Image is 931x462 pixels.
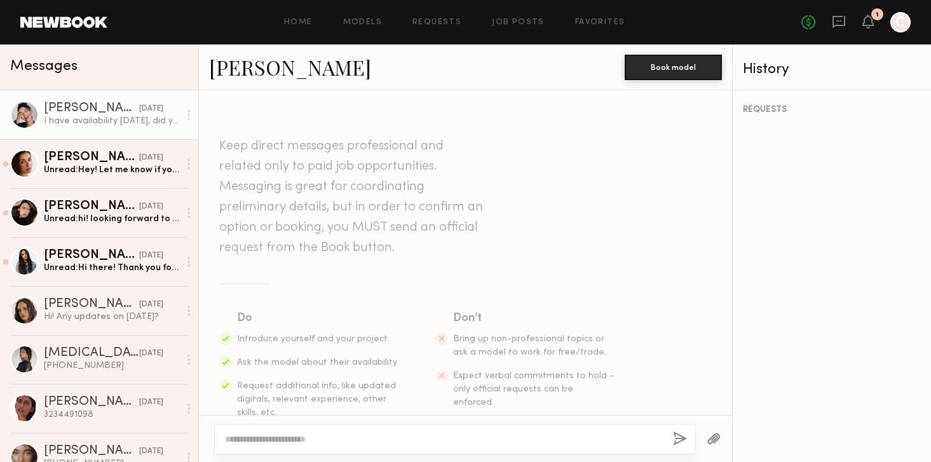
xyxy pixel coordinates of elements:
[219,136,486,258] header: Keep direct messages professional and related only to paid job opportunities. Messaging is great ...
[876,11,879,18] div: 1
[237,309,400,327] div: Do
[453,372,614,407] span: Expect verbal commitments to hold - only official requests can be enforced.
[453,335,606,357] span: Bring up non-professional topics or ask a model to work for free/trade.
[44,347,139,360] div: [MEDICAL_DATA][PERSON_NAME]
[412,18,461,27] a: Requests
[44,249,139,262] div: [PERSON_NAME]
[44,102,139,115] div: [PERSON_NAME]
[44,396,139,409] div: [PERSON_NAME]
[343,18,382,27] a: Models
[575,18,625,27] a: Favorites
[139,299,163,311] div: [DATE]
[44,311,179,323] div: Hi! Any updates on [DATE]?
[44,409,179,421] div: 3234491098
[44,298,139,311] div: [PERSON_NAME]
[139,250,163,262] div: [DATE]
[453,309,616,327] div: Don’t
[625,55,722,80] button: Book model
[139,348,163,360] div: [DATE]
[44,164,179,176] div: Unread: Hey! Let me know if you’re still looking for a model for [DATE] :)
[625,61,722,72] a: Book model
[743,105,921,114] div: REQUESTS
[44,151,139,164] div: [PERSON_NAME]
[139,152,163,164] div: [DATE]
[284,18,313,27] a: Home
[44,360,179,372] div: [PHONE_NUMBER]
[44,115,179,127] div: I have availability [DATE], did you still need a model?
[237,358,398,367] span: Ask the model about their availability.
[139,201,163,213] div: [DATE]
[209,53,371,81] a: [PERSON_NAME]
[139,445,163,458] div: [DATE]
[492,18,545,27] a: Job Posts
[44,262,179,274] div: Unread: Hi there! Thank you for reaching out. Can you share hours and usage of materials?
[890,12,911,32] a: C
[139,397,163,409] div: [DATE]
[44,445,139,458] div: [PERSON_NAME]
[237,382,396,417] span: Request additional info, like updated digitals, relevant experience, other skills, etc.
[237,335,390,343] span: Introduce yourself and your project.
[44,200,139,213] div: [PERSON_NAME]
[44,213,179,225] div: Unread: hi! looking forward to hearing back, i just need to know if im confirmed so i can call ou...
[10,59,78,74] span: Messages
[743,62,921,77] div: History
[139,103,163,115] div: [DATE]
